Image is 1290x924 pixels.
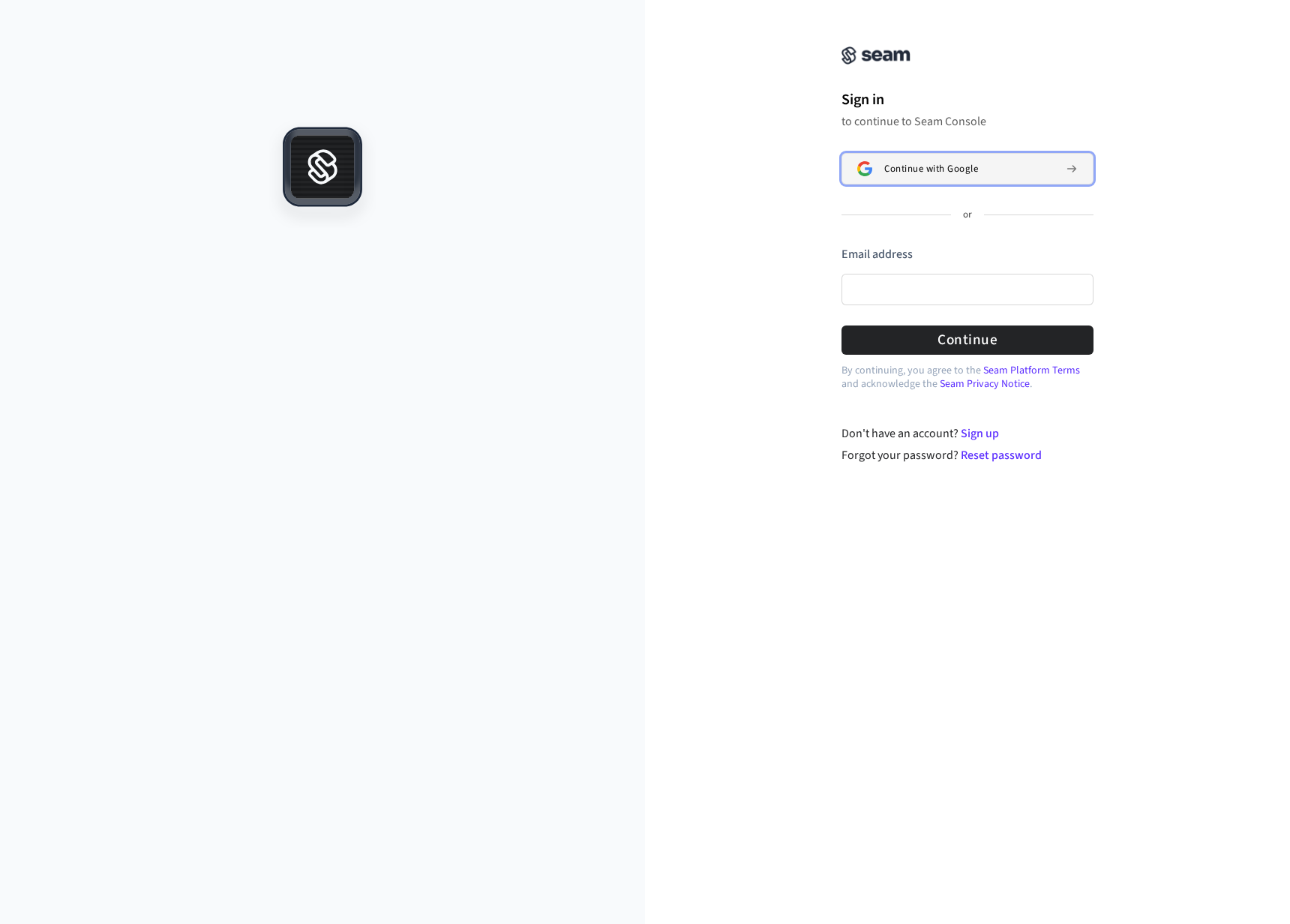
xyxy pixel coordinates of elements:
h1: Sign in [841,88,1093,111]
span: Continue with Google [884,163,978,175]
button: Continue [841,325,1093,355]
p: By continuing, you agree to the and acknowledge the . [841,364,1093,391]
p: or [963,208,972,222]
button: Sign in with GoogleContinue with Google [841,153,1093,184]
div: Forgot your password? [841,446,1094,464]
a: Seam Platform Terms [983,363,1080,378]
label: Email address [841,246,913,262]
img: Seam Console [841,46,910,64]
img: Sign in with Google [857,161,872,176]
a: Sign up [961,425,999,442]
p: to continue to Seam Console [841,114,1093,129]
a: Seam Privacy Notice [940,376,1030,391]
div: Don't have an account? [841,424,1094,442]
a: Reset password [961,447,1042,463]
